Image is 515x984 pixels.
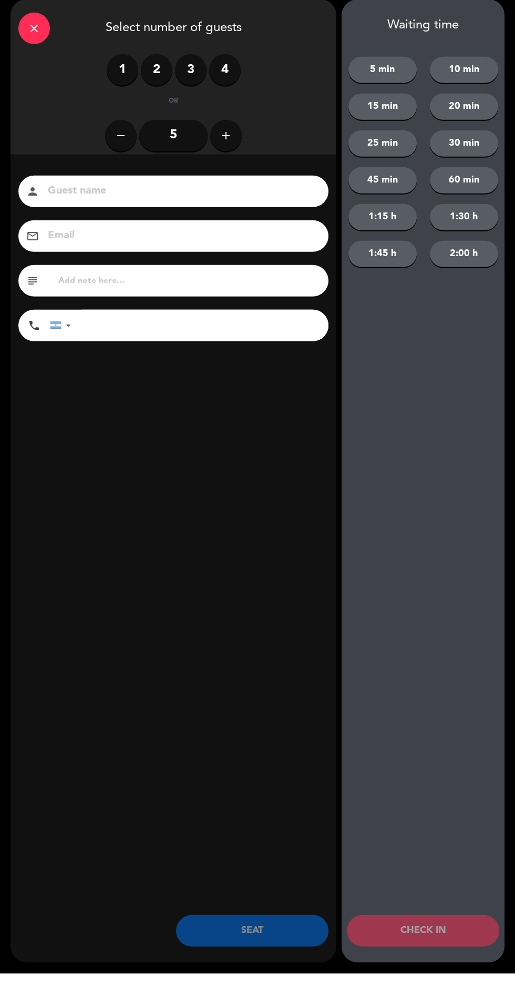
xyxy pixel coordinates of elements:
button: 25 min [348,141,417,168]
button: 1:15 h [348,215,417,241]
button: SEAT [176,926,328,958]
button: 1:30 h [430,215,498,241]
label: 2 [141,65,172,97]
i: subject [26,286,39,298]
label: 4 [209,65,241,97]
div: or [157,107,191,118]
i: email [26,241,39,253]
button: add [210,131,242,163]
button: 45 min [348,178,417,205]
button: 10 min [430,68,498,94]
button: 1:45 h [348,252,417,278]
button: 15 min [348,105,417,131]
input: Add note here... [57,285,321,299]
div: Argentina: +54 [50,321,75,352]
input: Guest name [47,193,315,211]
i: person [26,196,39,209]
input: Email [47,238,315,256]
button: CHECK IN [347,926,499,958]
i: remove [115,140,127,153]
i: phone [28,330,40,343]
button: 60 min [430,178,498,205]
button: 20 min [430,105,498,131]
div: Select number of guests [11,11,336,65]
button: 30 min [430,141,498,168]
label: 1 [107,65,138,97]
div: Waiting time [342,29,504,44]
button: 5 min [348,68,417,94]
button: remove [105,131,137,163]
i: add [220,140,232,153]
label: 3 [175,65,207,97]
i: close [28,33,40,46]
button: 2:00 h [430,252,498,278]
